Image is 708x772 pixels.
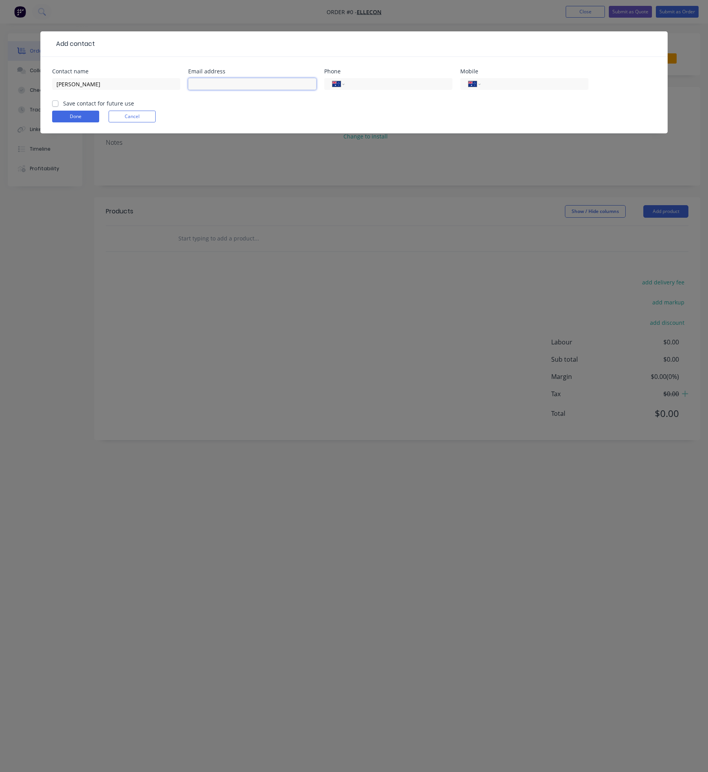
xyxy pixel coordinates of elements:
div: Add contact [52,39,95,49]
label: Save contact for future use [63,99,134,107]
div: Mobile [460,69,588,74]
div: Email address [188,69,316,74]
button: Cancel [109,111,156,122]
div: Contact name [52,69,180,74]
div: Phone [324,69,452,74]
button: Done [52,111,99,122]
